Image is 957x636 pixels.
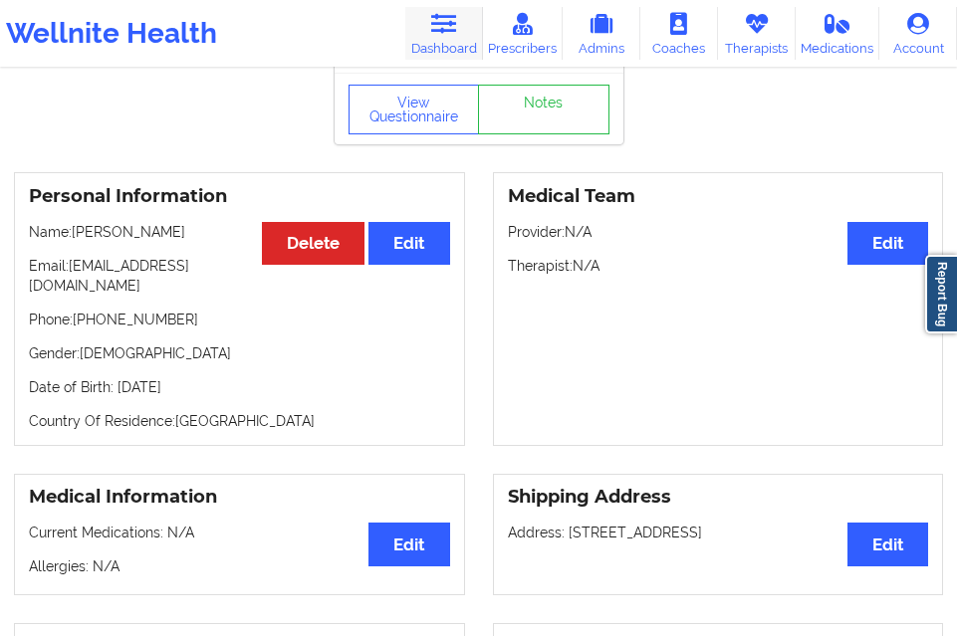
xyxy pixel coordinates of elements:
a: Dashboard [405,7,483,60]
p: Allergies: N/A [29,556,450,576]
a: Report Bug [925,255,957,333]
button: Edit [847,523,928,565]
a: Notes [478,85,609,134]
h3: Personal Information [29,185,450,208]
p: Address: [STREET_ADDRESS] [508,523,929,542]
a: Account [879,7,957,60]
button: Edit [368,222,449,265]
p: Gender: [DEMOGRAPHIC_DATA] [29,343,450,363]
p: Phone: [PHONE_NUMBER] [29,310,450,329]
p: Name: [PERSON_NAME] [29,222,450,242]
p: Date of Birth: [DATE] [29,377,450,397]
button: View Questionnaire [349,85,480,134]
p: Email: [EMAIL_ADDRESS][DOMAIN_NAME] [29,256,450,296]
p: Provider: N/A [508,222,929,242]
a: Prescribers [483,7,563,60]
button: Edit [368,523,449,565]
button: Delete [262,222,364,265]
h3: Medical Team [508,185,929,208]
p: Current Medications: N/A [29,523,450,542]
a: Medications [796,7,879,60]
a: Therapists [718,7,796,60]
p: Country Of Residence: [GEOGRAPHIC_DATA] [29,411,450,431]
a: Admins [563,7,640,60]
p: Therapist: N/A [508,256,929,276]
a: Coaches [640,7,718,60]
h3: Shipping Address [508,486,929,509]
button: Edit [847,222,928,265]
h3: Medical Information [29,486,450,509]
